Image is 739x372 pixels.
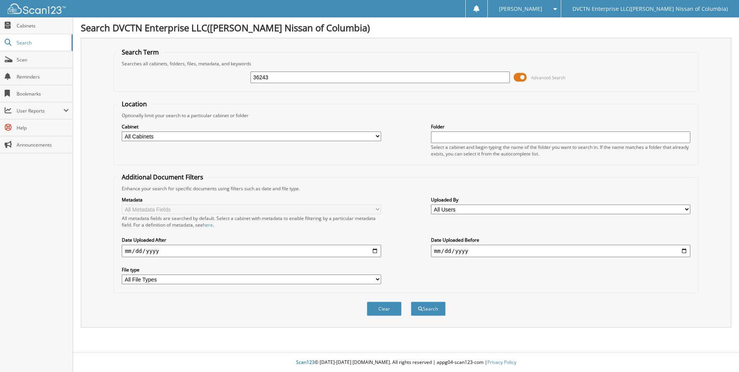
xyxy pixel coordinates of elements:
[122,123,381,130] label: Cabinet
[118,48,163,56] legend: Search Term
[17,125,69,131] span: Help
[122,196,381,203] label: Metadata
[122,237,381,243] label: Date Uploaded After
[118,60,694,67] div: Searches all cabinets, folders, files, metadata, and keywords
[17,39,68,46] span: Search
[17,142,69,148] span: Announcements
[367,302,402,316] button: Clear
[296,359,315,365] span: Scan123
[700,335,739,372] iframe: Chat Widget
[431,144,690,157] div: Select a cabinet and begin typing the name of the folder you want to search in. If the name match...
[499,7,542,11] span: [PERSON_NAME]
[411,302,446,316] button: Search
[431,123,690,130] label: Folder
[17,73,69,80] span: Reminders
[17,56,69,63] span: Scan
[17,90,69,97] span: Bookmarks
[8,3,66,14] img: scan123-logo-white.svg
[572,7,728,11] span: DVCTN Enterprise LLC([PERSON_NAME] Nissan of Columbia)
[122,266,381,273] label: File type
[431,245,690,257] input: end
[203,222,213,228] a: here
[122,215,381,228] div: All metadata fields are searched by default. Select a cabinet with metadata to enable filtering b...
[118,173,207,181] legend: Additional Document Filters
[118,100,151,108] legend: Location
[73,353,739,372] div: © [DATE]-[DATE] [DOMAIN_NAME]. All rights reserved | appg04-scan123-com |
[122,245,381,257] input: start
[81,21,731,34] h1: Search DVCTN Enterprise LLC([PERSON_NAME] Nissan of Columbia)
[431,237,690,243] label: Date Uploaded Before
[118,185,694,192] div: Enhance your search for specific documents using filters such as date and file type.
[531,75,565,80] span: Advanced Search
[17,108,63,114] span: User Reports
[431,196,690,203] label: Uploaded By
[487,359,516,365] a: Privacy Policy
[17,22,69,29] span: Cabinets
[118,112,694,119] div: Optionally limit your search to a particular cabinet or folder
